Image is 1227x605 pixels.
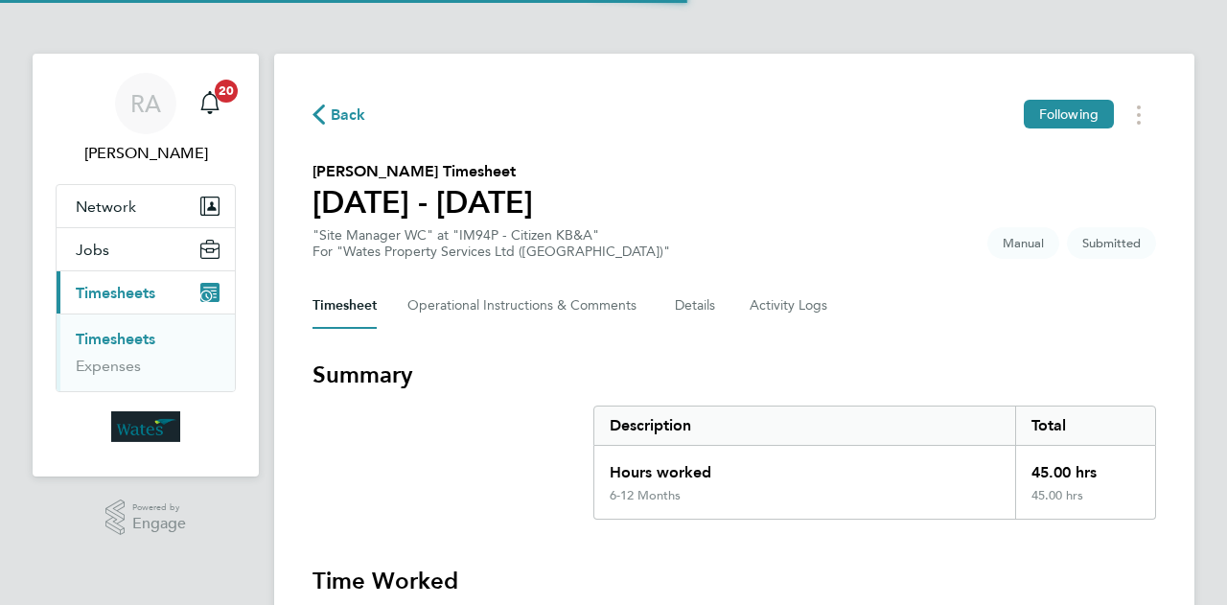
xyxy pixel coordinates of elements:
span: Following [1039,105,1099,123]
button: Timesheet [313,283,377,329]
h1: [DATE] - [DATE] [313,183,533,221]
button: Back [313,103,366,127]
button: Network [57,185,235,227]
div: Total [1015,407,1155,445]
button: Jobs [57,228,235,270]
div: 6-12 Months [610,488,681,503]
nav: Main navigation [33,54,259,477]
div: Description [594,407,1015,445]
div: 45.00 hrs [1015,488,1155,519]
button: Operational Instructions & Comments [407,283,644,329]
span: Jobs [76,241,109,259]
span: Engage [132,516,186,532]
h3: Time Worked [313,566,1156,596]
h2: [PERSON_NAME] Timesheet [313,160,533,183]
a: Expenses [76,357,141,375]
a: 20 [191,73,229,134]
a: Timesheets [76,330,155,348]
span: This timesheet was manually created. [987,227,1059,259]
img: wates-logo-retina.png [111,411,180,442]
span: Timesheets [76,284,155,302]
div: "Site Manager WC" at "IM94P - Citizen KB&A" [313,227,670,260]
span: 20 [215,80,238,103]
button: Timesheets Menu [1122,100,1156,129]
button: Timesheets [57,271,235,314]
button: Details [675,283,719,329]
button: Activity Logs [750,283,830,329]
div: Summary [593,406,1156,520]
a: Powered byEngage [105,500,187,536]
div: Timesheets [57,314,235,391]
a: Go to home page [56,411,236,442]
span: Richard Astbury [56,142,236,165]
span: Network [76,198,136,216]
div: For "Wates Property Services Ltd ([GEOGRAPHIC_DATA])" [313,244,670,260]
span: RA [130,91,161,116]
span: Back [331,104,366,127]
button: Following [1024,100,1114,128]
h3: Summary [313,360,1156,390]
div: 45.00 hrs [1015,446,1155,488]
span: This timesheet is Submitted. [1067,227,1156,259]
div: Hours worked [594,446,1015,488]
span: Powered by [132,500,186,516]
a: RA[PERSON_NAME] [56,73,236,165]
